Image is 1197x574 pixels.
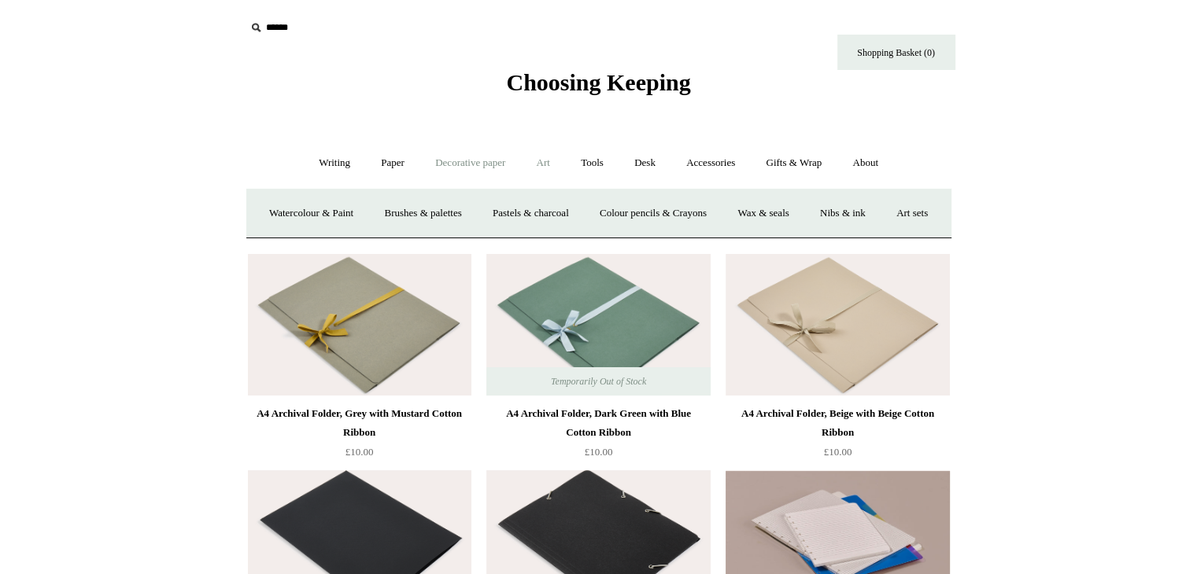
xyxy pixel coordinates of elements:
[752,142,836,184] a: Gifts & Wrap
[248,254,471,396] img: A4 Archival Folder, Grey with Mustard Cotton Ribbon
[255,193,368,234] a: Watercolour & Paint
[824,446,852,458] span: £10.00
[248,254,471,396] a: A4 Archival Folder, Grey with Mustard Cotton Ribbon A4 Archival Folder, Grey with Mustard Cotton ...
[726,404,949,469] a: A4 Archival Folder, Beige with Beige Cotton Ribbon £10.00
[370,193,475,234] a: Brushes & palettes
[421,142,519,184] a: Decorative paper
[535,367,662,396] span: Temporarily Out of Stock
[248,404,471,469] a: A4 Archival Folder, Grey with Mustard Cotton Ribbon £10.00
[486,254,710,396] a: A4 Archival Folder, Dark Green with Blue Cotton Ribbon A4 Archival Folder, Dark Green with Blue C...
[730,404,945,442] div: A4 Archival Folder, Beige with Beige Cotton Ribbon
[806,193,880,234] a: Nibs & ink
[586,193,721,234] a: Colour pencils & Crayons
[726,254,949,396] img: A4 Archival Folder, Beige with Beige Cotton Ribbon
[838,142,892,184] a: About
[305,142,364,184] a: Writing
[367,142,419,184] a: Paper
[726,254,949,396] a: A4 Archival Folder, Beige with Beige Cotton Ribbon A4 Archival Folder, Beige with Beige Cotton Ri...
[486,254,710,396] img: A4 Archival Folder, Dark Green with Blue Cotton Ribbon
[506,82,690,93] a: Choosing Keeping
[882,193,942,234] a: Art sets
[478,193,583,234] a: Pastels & charcoal
[490,404,706,442] div: A4 Archival Folder, Dark Green with Blue Cotton Ribbon
[837,35,955,70] a: Shopping Basket (0)
[620,142,670,184] a: Desk
[567,142,618,184] a: Tools
[723,193,803,234] a: Wax & seals
[252,404,467,442] div: A4 Archival Folder, Grey with Mustard Cotton Ribbon
[506,69,690,95] span: Choosing Keeping
[486,404,710,469] a: A4 Archival Folder, Dark Green with Blue Cotton Ribbon £10.00
[672,142,749,184] a: Accessories
[523,142,564,184] a: Art
[585,446,613,458] span: £10.00
[345,446,374,458] span: £10.00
